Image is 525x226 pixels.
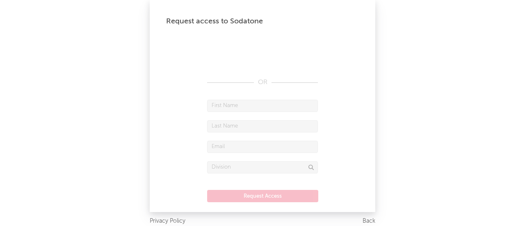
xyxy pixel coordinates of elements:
[166,16,359,26] div: Request access to Sodatone
[363,216,375,226] a: Back
[207,190,318,202] button: Request Access
[207,78,318,87] div: OR
[207,141,318,153] input: Email
[207,161,318,173] input: Division
[207,120,318,132] input: Last Name
[207,100,318,112] input: First Name
[150,216,185,226] a: Privacy Policy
